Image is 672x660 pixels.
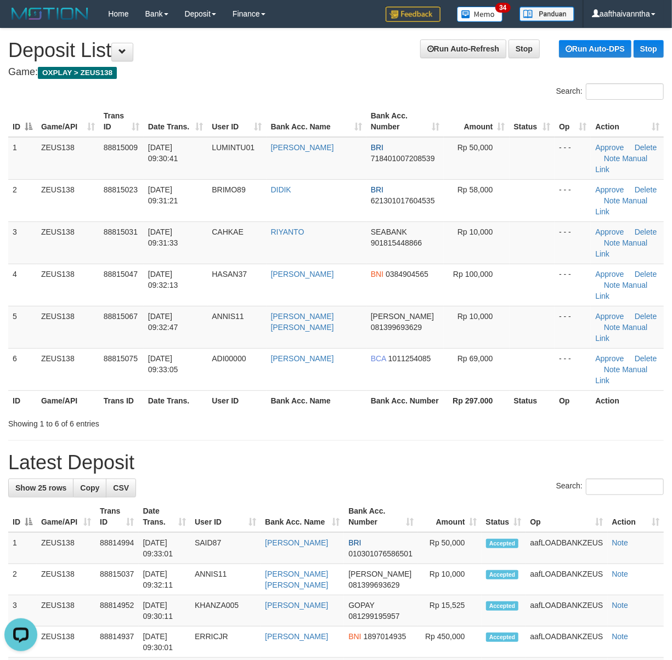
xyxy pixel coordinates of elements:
[595,281,647,300] a: Manual Link
[635,270,657,278] a: Delete
[267,390,366,411] th: Bank Acc. Name
[604,281,620,289] a: Note
[635,185,657,194] a: Delete
[635,312,657,321] a: Delete
[371,238,422,247] span: Copy 901815448866 to clipboard
[418,532,481,564] td: Rp 50,000
[386,270,428,278] span: Copy 0384904565 to clipboard
[595,270,624,278] a: Approve
[526,501,607,532] th: Op: activate to sort column ascending
[8,39,664,61] h1: Deposit List
[604,238,620,247] a: Note
[207,390,266,411] th: User ID
[348,632,361,641] span: BNI
[486,633,519,642] span: Accepted
[371,143,383,152] span: BRI
[37,390,99,411] th: Game/API
[190,595,261,627] td: KHANZA005
[612,632,629,641] a: Note
[99,106,144,137] th: Trans ID: activate to sort column ascending
[458,185,493,194] span: Rp 58,000
[635,354,657,363] a: Delete
[73,479,106,497] a: Copy
[212,312,244,321] span: ANNIS11
[586,83,664,100] input: Search:
[104,354,138,363] span: 88815075
[8,306,37,348] td: 5
[418,595,481,627] td: Rp 15,525
[519,7,574,21] img: panduan.png
[526,564,607,595] td: aafLOADBANKZEUS
[348,612,399,621] span: Copy 081299195957 to clipboard
[604,154,620,163] a: Note
[8,414,272,429] div: Showing 1 to 6 of 6 entries
[212,270,247,278] span: HASAN37
[8,532,37,564] td: 1
[635,143,657,152] a: Delete
[371,196,435,205] span: Copy 621301017604535 to clipboard
[495,3,510,13] span: 34
[38,67,117,79] span: OXPLAY > ZEUS138
[37,501,95,532] th: Game/API: activate to sort column ascending
[212,143,255,152] span: LUMINTU01
[348,549,413,558] span: Copy 010301076586501 to clipboard
[458,312,493,321] span: Rp 10,000
[612,538,629,547] a: Note
[95,627,138,658] td: 88814937
[509,39,540,58] a: Stop
[104,143,138,152] span: 88815009
[595,143,624,152] a: Approve
[555,348,591,390] td: - - -
[486,539,519,548] span: Accepted
[104,270,138,278] span: 88815047
[444,106,509,137] th: Amount: activate to sort column ascending
[144,106,208,137] th: Date Trans.: activate to sort column ascending
[37,348,99,390] td: ZEUS138
[371,227,407,236] span: SEABANK
[190,501,261,532] th: User ID: activate to sort column ascending
[148,185,178,205] span: [DATE] 09:31:21
[348,601,374,610] span: GOPAY
[371,354,386,363] span: BCA
[348,581,399,589] span: Copy 081399693629 to clipboard
[612,601,629,610] a: Note
[364,632,406,641] span: Copy 1897014935 to clipboard
[555,221,591,264] td: - - -
[267,106,366,137] th: Bank Acc. Name: activate to sort column ascending
[555,306,591,348] td: - - -
[15,483,66,492] span: Show 25 rows
[95,564,138,595] td: 88815037
[486,601,519,611] span: Accepted
[418,627,481,658] td: Rp 450,000
[261,501,344,532] th: Bank Acc. Name: activate to sort column ascending
[458,143,493,152] span: Rp 50,000
[190,532,261,564] td: SAID87
[148,354,178,374] span: [DATE] 09:33:05
[604,323,620,332] a: Note
[139,564,191,595] td: [DATE] 09:32:11
[148,312,178,332] span: [DATE] 09:32:47
[604,365,620,374] a: Note
[8,67,664,78] h4: Game:
[458,354,493,363] span: Rp 69,000
[420,39,506,58] a: Run Auto-Refresh
[104,227,138,236] span: 88815031
[526,595,607,627] td: aafLOADBANKZEUS
[371,270,383,278] span: BNI
[510,106,555,137] th: Status: activate to sort column ascending
[95,501,138,532] th: Trans ID: activate to sort column ascending
[444,390,509,411] th: Rp 297.000
[265,632,328,641] a: [PERSON_NAME]
[555,264,591,306] td: - - -
[348,570,411,578] span: [PERSON_NAME]
[418,564,481,595] td: Rp 10,000
[371,312,434,321] span: [PERSON_NAME]
[8,564,37,595] td: 2
[212,185,245,194] span: BRIMO89
[418,501,481,532] th: Amount: activate to sort column ascending
[144,390,208,411] th: Date Trans.
[510,390,555,411] th: Status
[457,7,503,22] img: Button%20Memo.svg
[635,227,657,236] a: Delete
[348,538,361,547] span: BRI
